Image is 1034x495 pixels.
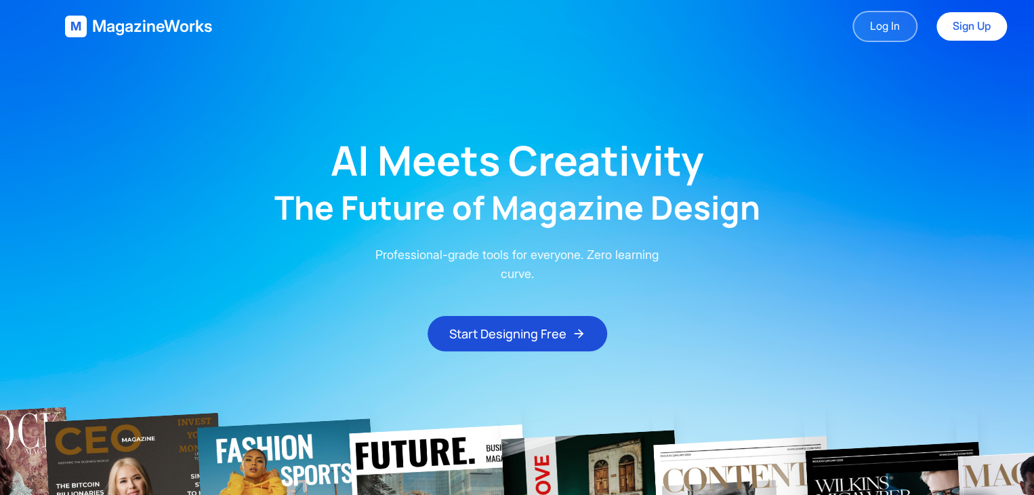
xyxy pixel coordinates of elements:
button: Start Designing Free [428,316,607,351]
a: Log In [852,11,917,42]
p: Professional-grade tools for everyone. Zero learning curve. [365,245,669,283]
a: Sign Up [936,12,1007,41]
span: MagazineWorks [92,16,212,37]
h2: The Future of Magazine Design [274,191,760,224]
h1: AI Meets Creativity [331,140,704,180]
span: M [70,17,81,36]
